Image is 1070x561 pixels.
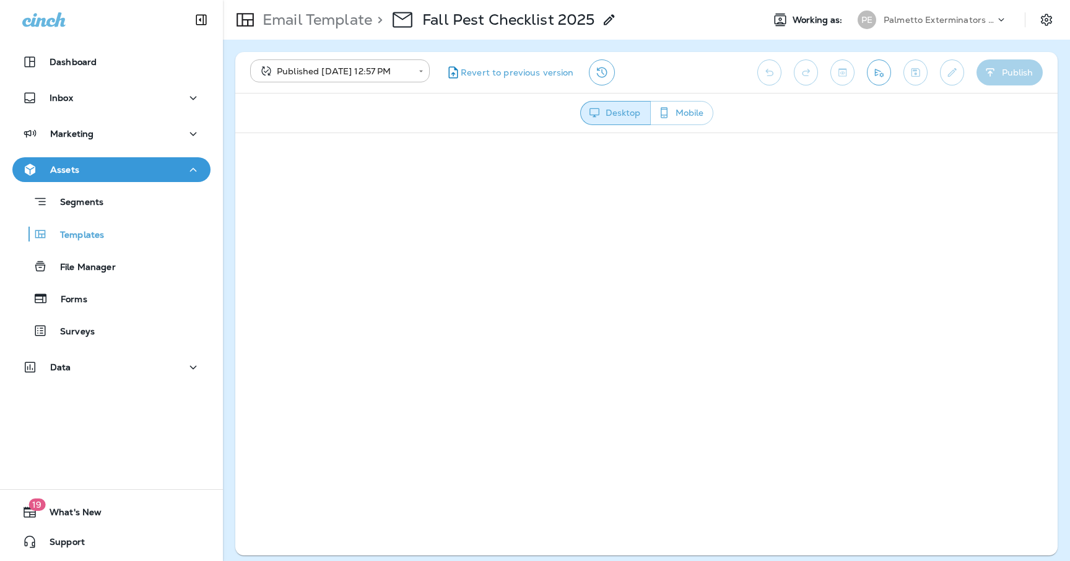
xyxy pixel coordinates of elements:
span: Working as: [793,15,845,25]
span: 19 [28,498,45,511]
p: Data [50,362,71,372]
p: Fall Pest Checklist 2025 [422,11,594,29]
button: Segments [12,188,211,215]
button: Assets [12,157,211,182]
button: Inbox [12,85,211,110]
button: File Manager [12,253,211,279]
button: Collapse Sidebar [184,7,219,32]
span: What's New [37,507,102,522]
p: Templates [48,230,104,241]
p: > [372,11,383,29]
p: Palmetto Exterminators LLC [884,15,995,25]
button: Templates [12,221,211,247]
p: Marketing [50,129,94,139]
p: Assets [50,165,79,175]
button: Dashboard [12,50,211,74]
button: Marketing [12,121,211,146]
p: Forms [48,294,87,306]
button: Settings [1035,9,1058,31]
p: Dashboard [50,57,97,67]
button: Data [12,355,211,380]
button: Surveys [12,318,211,344]
span: Support [37,537,85,552]
button: Support [12,529,211,554]
p: Inbox [50,93,73,103]
p: Surveys [48,326,95,338]
button: Forms [12,285,211,311]
p: File Manager [48,262,116,274]
div: PE [858,11,876,29]
p: Email Template [258,11,372,29]
p: Segments [48,197,103,209]
button: 19What's New [12,500,211,524]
